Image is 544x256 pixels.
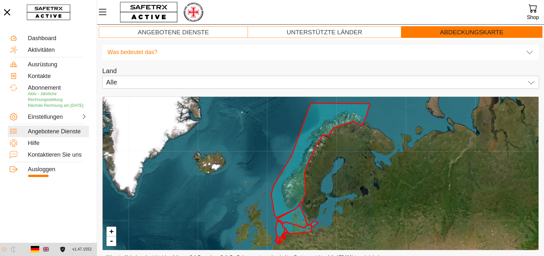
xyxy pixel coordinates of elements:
div: Hilfe [28,140,87,147]
div: Aktivitäten [28,47,87,54]
img: RescueLogo.png [183,2,204,23]
a: Zoom in [106,227,116,236]
div: Kontaktieren Sie uns [28,151,87,159]
img: ContactUs.svg [10,151,17,159]
div: Einstellungen [28,114,56,121]
div: Ausloggen [28,166,87,173]
img: ModeLight.svg [2,247,7,252]
div: Angebotene Dienste [28,128,87,135]
div: Abonnement [28,84,87,92]
div: Erweitern Sie "Was bedeutet das?" [102,45,539,60]
a: Lizenzvereinbarung [58,247,67,252]
div: Shop [527,13,539,22]
div: Was bedeutet das? [107,49,521,56]
img: Help.svg [10,139,17,147]
button: MenÜ [97,5,113,19]
label: Land [102,67,117,74]
div: Angebotene Dienste [138,29,209,36]
div: Kontakte [28,73,87,80]
span: Alle [106,79,117,85]
a: Zoom out [106,236,116,246]
div: Abdeckungskarte [440,29,503,36]
button: v1.47.1552 [69,244,95,255]
img: ModeDark.svg [10,247,16,252]
button: Englishc [40,244,51,255]
img: de.svg [31,245,39,254]
div: Dashboard [28,35,87,42]
span: v1.47.1552 [72,246,92,253]
div: Unterstützte Länder [287,29,362,36]
span: Nächste Rechnung am [DATE] [28,103,83,108]
button: Deutsch [29,244,40,255]
img: en.svg [43,246,49,252]
img: Activities.svg [10,46,17,54]
span: Aktiv - Jährliche Rechnungsstellung [28,92,62,102]
img: Subscription.svg [10,84,17,92]
div: Ausrüstung [28,61,87,68]
img: Equipment.svg [10,61,17,68]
